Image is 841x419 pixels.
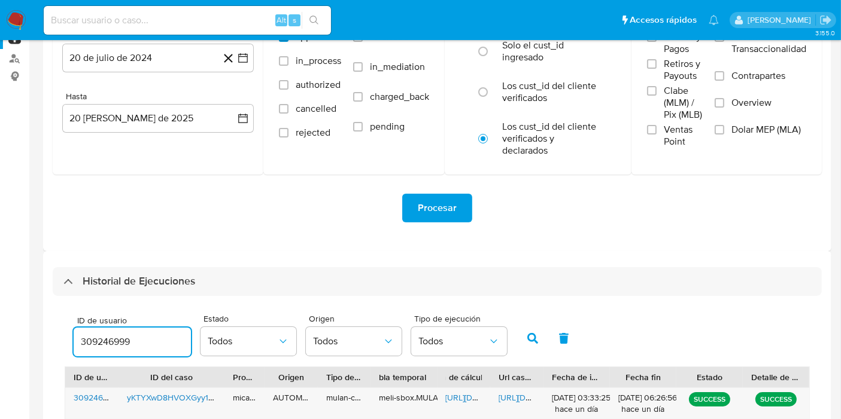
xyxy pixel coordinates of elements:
p: micaelaestefania.gonzalez@mercadolibre.com [748,14,815,26]
span: Accesos rápidos [630,14,697,26]
button: search-icon [302,12,326,29]
span: 3.155.0 [815,28,835,38]
a: Salir [819,14,832,26]
input: Buscar usuario o caso... [44,13,331,28]
a: Notificaciones [709,15,719,25]
span: s [293,14,296,26]
span: Alt [277,14,286,26]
